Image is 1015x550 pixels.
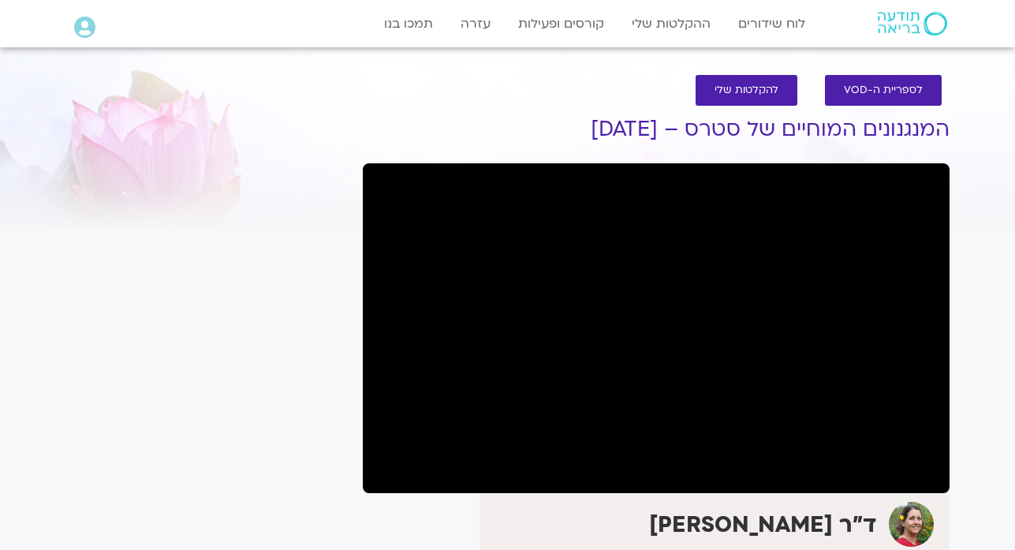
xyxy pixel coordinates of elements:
a: לוח שידורים [730,9,813,39]
a: להקלטות שלי [696,75,797,106]
a: עזרה [453,9,498,39]
strong: ד"ר [PERSON_NAME] [649,510,877,540]
h1: המנגנונים המוחיים של סטרס – [DATE] [363,118,950,141]
a: ההקלטות שלי [624,9,718,39]
img: ד"ר נועה אלבלדה [889,502,934,547]
a: לספריית ה-VOD [825,75,942,106]
span: להקלטות שלי [715,84,778,96]
img: תודעה בריאה [878,12,947,36]
a: תמכו בנו [376,9,441,39]
span: לספריית ה-VOD [844,84,923,96]
a: קורסים ופעילות [510,9,612,39]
